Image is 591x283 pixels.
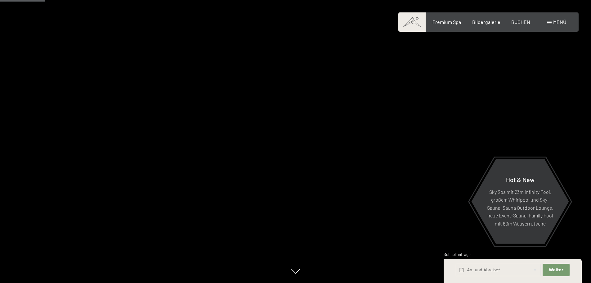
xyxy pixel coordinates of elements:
[486,188,554,227] p: Sky Spa mit 23m Infinity Pool, großem Whirlpool und Sky-Sauna, Sauna Outdoor Lounge, neue Event-S...
[472,19,500,25] a: Bildergalerie
[511,19,530,25] a: BUCHEN
[432,19,461,25] a: Premium Spa
[549,267,563,273] span: Weiter
[506,176,535,183] span: Hot & New
[553,19,566,25] span: Menü
[444,252,471,257] span: Schnellanfrage
[471,159,569,244] a: Hot & New Sky Spa mit 23m Infinity Pool, großem Whirlpool und Sky-Sauna, Sauna Outdoor Lounge, ne...
[543,264,569,276] button: Weiter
